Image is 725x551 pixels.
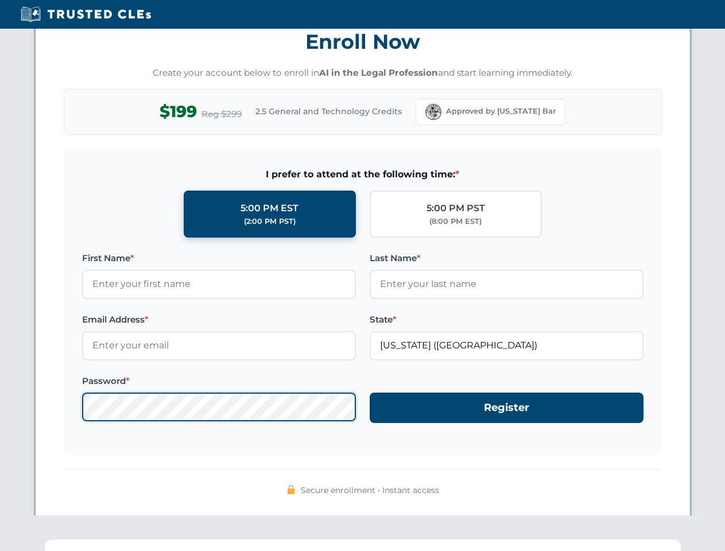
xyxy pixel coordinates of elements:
[370,331,643,360] input: Florida (FL)
[425,104,441,120] img: Florida Bar
[82,374,356,388] label: Password
[255,105,402,118] span: 2.5 General and Technology Credits
[429,216,482,227] div: (8:00 PM EST)
[370,251,643,265] label: Last Name
[82,167,643,182] span: I prefer to attend at the following time:
[201,107,242,121] span: Reg $299
[241,201,298,216] div: 5:00 PM EST
[370,270,643,298] input: Enter your last name
[82,313,356,327] label: Email Address
[82,270,356,298] input: Enter your first name
[82,251,356,265] label: First Name
[286,485,296,494] img: 🔒
[82,331,356,360] input: Enter your email
[17,6,154,23] img: Trusted CLEs
[370,313,643,327] label: State
[446,106,556,117] span: Approved by [US_STATE] Bar
[427,201,485,216] div: 5:00 PM PST
[64,67,662,80] p: Create your account below to enroll in and start learning immediately.
[301,484,439,496] span: Secure enrollment • Instant access
[244,216,296,227] div: (2:00 PM PST)
[64,24,662,60] h3: Enroll Now
[319,67,438,78] strong: AI in the Legal Profession
[370,393,643,423] button: Register
[160,99,197,125] span: $199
